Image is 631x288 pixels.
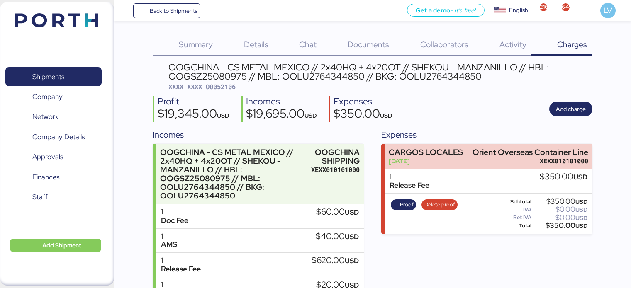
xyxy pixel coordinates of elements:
div: $19,345.00 [158,108,229,122]
div: 1 [161,256,201,265]
span: Details [244,39,268,50]
div: Doc Fee [161,216,188,225]
a: Back to Shipments [133,3,201,18]
span: LV [604,5,612,16]
span: Charges [557,39,587,50]
div: Expenses [334,96,392,108]
span: USD [575,198,587,206]
div: Orient Overseas Container Line [473,148,588,157]
span: XXXX-XXXX-O0052106 [168,82,236,91]
div: English [509,6,528,15]
span: Chat [299,39,317,50]
span: Proof [400,200,414,209]
div: Expenses [381,128,592,141]
span: Activity [499,39,526,50]
div: $19,695.00 [246,108,317,122]
div: OOGCHINA - CS METAL MEXICO // 2x40HQ + 4x20OT // SHEKOU - MANZANILLO // HBL: OOGSZ25080975 // MBL... [160,148,307,201]
div: $0.00 [533,215,587,221]
span: USD [575,222,587,230]
span: Summary [179,39,213,50]
div: 1 [161,232,177,241]
span: USD [345,256,359,265]
div: $350.00 [533,223,587,229]
span: USD [305,111,317,119]
div: 1 [161,208,188,216]
a: Finances [5,168,102,187]
div: [DATE] [389,157,463,165]
button: Add charge [549,102,592,116]
div: OOGCHINA SHIPPING [311,148,360,165]
a: Staff [5,188,102,207]
div: IVA [498,207,531,213]
span: Delete proof [424,200,455,209]
span: Add Shipment [42,240,81,250]
div: OOGCHINA - CS METAL MEXICO // 2x40HQ + 4x20OT // SHEKOU - MANZANILLO // HBL: OOGSZ25080975 // MBL... [168,63,592,81]
div: XEXX010101000 [473,157,588,165]
span: Documents [348,39,389,50]
span: Staff [32,191,48,203]
div: $350.00 [533,198,587,205]
div: 1 [390,172,429,181]
span: USD [575,214,587,222]
div: Ret IVA [498,215,531,220]
div: Release Fee [390,181,429,190]
span: Shipments [32,71,64,83]
span: USD [345,232,359,241]
div: Profit [158,96,229,108]
span: USD [573,172,587,182]
div: $0.00 [533,206,587,213]
span: Network [32,111,58,123]
a: Company [5,87,102,106]
div: CARGOS LOCALES [389,148,463,157]
div: $350.00 [540,172,587,182]
div: Incomes [153,128,363,141]
span: Add charge [556,104,586,114]
span: Back to Shipments [150,6,197,16]
div: $40.00 [316,232,359,241]
div: Subtotal [498,199,531,205]
button: Add Shipment [10,239,101,252]
a: Approvals [5,148,102,167]
a: Network [5,107,102,126]
span: Collaborators [420,39,468,50]
div: Release Fee [161,265,201,273]
span: USD [575,206,587,213]
div: AMS [161,240,177,249]
div: $60.00 [316,208,359,217]
span: Finances [32,171,59,183]
div: $620.00 [312,256,359,265]
button: Delete proof [421,199,458,210]
span: USD [217,111,229,119]
span: Company [32,91,63,103]
a: Company Details [5,128,102,147]
span: Company Details [32,131,85,143]
span: Approvals [32,151,63,163]
div: $350.00 [334,108,392,122]
button: Proof [391,199,417,210]
span: USD [380,111,392,119]
button: Menu [119,4,133,18]
a: Shipments [5,67,102,86]
div: XEXX010101000 [311,165,360,174]
div: Incomes [246,96,317,108]
span: USD [345,208,359,217]
div: Total [498,223,531,229]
